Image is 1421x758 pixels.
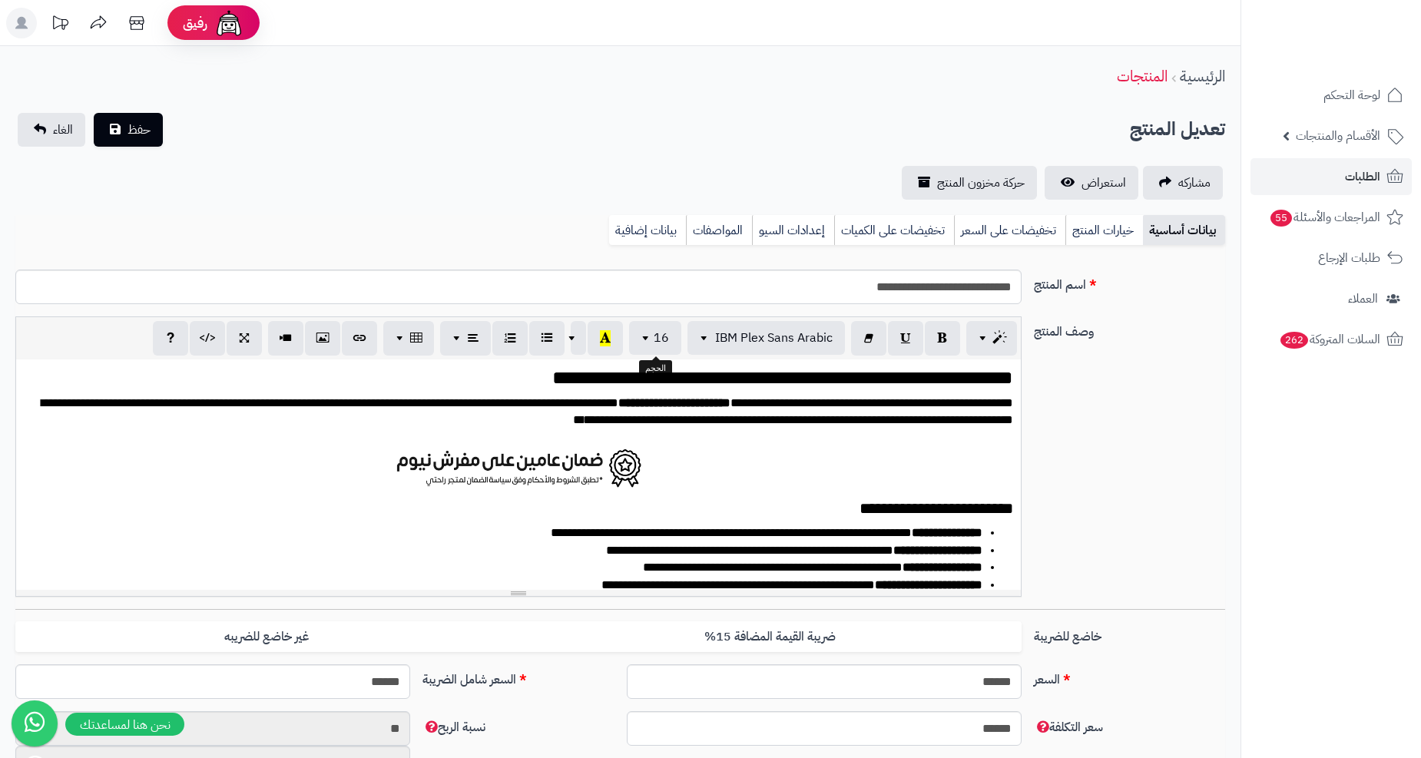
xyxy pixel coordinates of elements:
label: اسم المنتج [1028,270,1231,294]
a: المراجعات والأسئلة55 [1250,199,1412,236]
label: غير خاضع للضريبه [15,621,518,653]
span: سعر التكلفة [1034,718,1103,736]
a: تحديثات المنصة [41,8,79,42]
label: السعر شامل الضريبة [416,664,620,689]
span: IBM Plex Sans Arabic [715,329,833,347]
span: رفيق [183,14,207,32]
h2: تعديل المنتج [1130,114,1225,145]
button: IBM Plex Sans Arabic [687,321,845,355]
a: المنتجات [1117,65,1168,88]
span: 55 [1270,210,1292,227]
span: الغاء [53,121,73,139]
a: الرئيسية [1180,65,1225,88]
span: نسبة الربح [422,718,485,736]
a: تخفيضات على الكميات [834,215,954,246]
label: السعر [1028,664,1231,689]
span: الأقسام والمنتجات [1296,125,1380,147]
span: 16 [654,329,669,347]
span: المراجعات والأسئلة [1269,207,1380,228]
button: 16 [629,321,681,355]
label: ضريبة القيمة المضافة 15% [518,621,1022,653]
a: السلات المتروكة262 [1250,321,1412,358]
span: حركة مخزون المنتج [937,174,1025,192]
img: ai-face.png [214,8,244,38]
a: إعدادات السيو [752,215,834,246]
a: طلبات الإرجاع [1250,240,1412,276]
a: لوحة التحكم [1250,77,1412,114]
label: خاضع للضريبة [1028,621,1231,646]
a: بيانات أساسية [1143,215,1225,246]
span: مشاركه [1178,174,1211,192]
a: تخفيضات على السعر [954,215,1065,246]
a: الطلبات [1250,158,1412,195]
a: الغاء [18,113,85,147]
span: لوحة التحكم [1323,84,1380,106]
img: logo-2.png [1317,41,1406,74]
a: بيانات إضافية [609,215,686,246]
span: استعراض [1081,174,1126,192]
a: خيارات المنتج [1065,215,1143,246]
a: المواصفات [686,215,752,246]
span: العملاء [1348,288,1378,309]
a: استعراض [1045,166,1138,200]
button: حفظ [94,113,163,147]
span: حفظ [128,121,151,139]
a: العملاء [1250,280,1412,317]
span: 262 [1280,332,1308,349]
span: الطلبات [1345,166,1380,187]
a: حركة مخزون المنتج [902,166,1037,200]
div: الحجم [639,360,672,377]
span: السلات المتروكة [1279,329,1380,350]
span: طلبات الإرجاع [1318,247,1380,269]
label: وصف المنتج [1028,316,1231,341]
a: مشاركه [1143,166,1223,200]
